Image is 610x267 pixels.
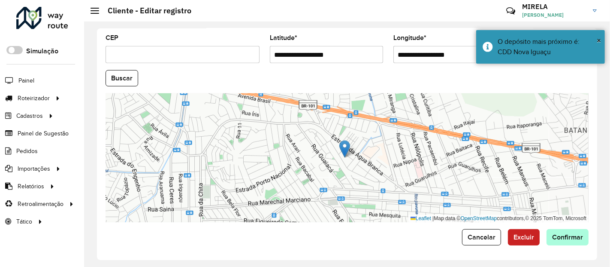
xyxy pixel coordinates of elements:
label: Simulação [26,46,58,56]
span: Pedidos [16,147,38,156]
span: Cadastros [16,111,43,120]
span: Relatórios [18,182,44,191]
a: OpenStreetMap [461,215,497,221]
span: Painel de Sugestão [18,129,69,138]
label: CEP [106,33,118,43]
button: Close [597,34,601,47]
span: [PERSON_NAME] [522,11,586,19]
h3: MIRELA [522,3,586,11]
span: | [432,215,434,221]
h2: Cliente - Editar registro [99,6,191,15]
a: Contato Rápido [501,2,520,20]
button: Buscar [106,70,138,86]
button: Cancelar [462,229,501,246]
span: Painel [18,76,34,85]
label: Latitude [270,33,297,43]
div: O depósito mais próximo é: CDD Nova Iguaçu [498,37,598,57]
a: Leaflet [411,215,431,221]
span: Importações [18,164,50,173]
span: Confirmar [552,233,583,241]
button: Confirmar [547,229,589,246]
span: Retroalimentação [18,199,63,209]
div: Map data © contributors,© 2025 TomTom, Microsoft [408,215,589,222]
span: Tático [16,217,32,226]
span: × [597,36,601,45]
button: Excluir [508,229,540,246]
label: Longitude [393,33,426,43]
span: Cancelar [468,233,495,241]
img: Marker [339,140,350,158]
span: Roteirizador [18,94,50,103]
span: Excluir [513,233,534,241]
